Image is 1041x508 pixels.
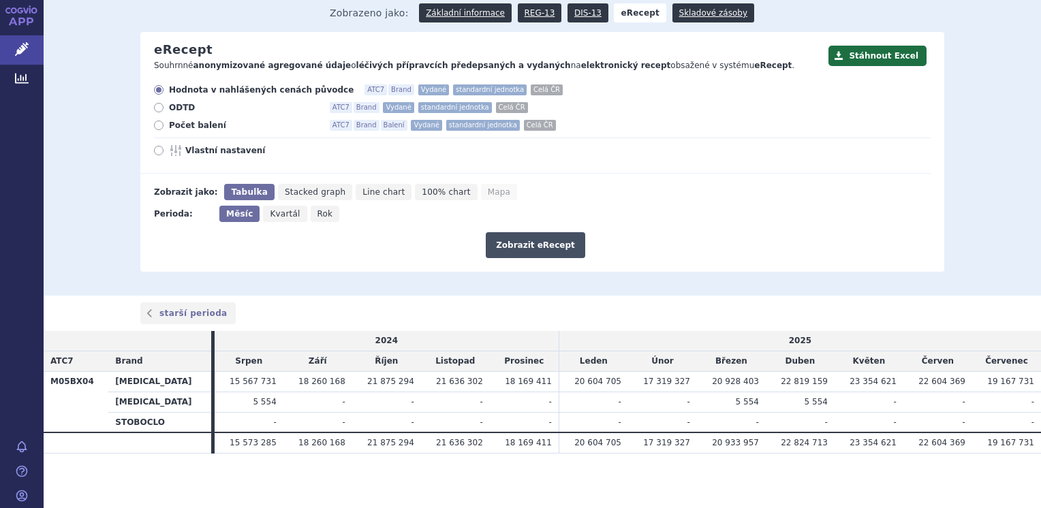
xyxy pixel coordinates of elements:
span: 22 824 713 [781,438,828,447]
span: Mapa [488,187,510,197]
span: 20 604 705 [574,377,621,386]
span: 18 260 168 [298,438,345,447]
span: 23 354 621 [850,377,897,386]
td: Srpen [215,351,283,372]
span: Vydané [411,120,441,131]
strong: elektronický recept [581,61,671,70]
th: M05BX04 [44,371,108,432]
a: Základní informace [419,3,512,22]
span: standardní jednotka [453,84,527,95]
span: Tabulka [231,187,267,197]
span: Celá ČR [496,102,528,113]
span: 20 933 957 [712,438,759,447]
td: Říjen [352,351,421,372]
span: - [273,417,276,427]
span: 22 604 369 [918,377,965,386]
a: REG-13 [518,3,562,22]
span: 17 319 327 [643,377,690,386]
td: Prosinec [490,351,559,372]
div: Perioda: [154,206,213,222]
span: - [619,397,621,407]
span: - [342,417,345,427]
span: - [480,397,482,407]
strong: eRecept [754,61,792,70]
p: Souhrnné o na obsažené v systému . [154,60,822,72]
span: 21 875 294 [367,377,414,386]
span: 5 554 [736,397,759,407]
span: Balení [381,120,407,131]
td: Červenec [972,351,1041,372]
span: - [619,417,621,427]
span: 20 928 403 [712,377,759,386]
span: Celá ČR [524,120,556,131]
th: [MEDICAL_DATA] [108,371,211,392]
div: Zobrazit jako: [154,184,217,200]
span: Line chart [362,187,405,197]
span: ATC7 [364,84,387,95]
span: - [894,397,897,407]
span: 21 636 302 [436,377,483,386]
strong: léčivých přípravcích předepsaných a vydaných [356,61,571,70]
strong: eRecept [614,3,666,22]
span: - [756,417,759,427]
span: Celá ČR [531,84,563,95]
th: STOBOCLO [108,412,211,432]
span: Měsíc [226,209,253,219]
td: Březen [697,351,766,372]
span: - [411,417,414,427]
span: Vydané [383,102,414,113]
span: 15 567 731 [230,377,277,386]
span: 17 319 327 [643,438,690,447]
td: Únor [628,351,697,372]
span: 19 167 731 [987,438,1034,447]
span: - [894,417,897,427]
td: 2025 [559,331,1041,351]
span: 18 260 168 [298,377,345,386]
span: Hodnota v nahlášených cenách původce [169,84,354,95]
span: Stacked graph [285,187,345,197]
span: standardní jednotka [446,120,520,131]
th: [MEDICAL_DATA] [108,392,211,412]
span: 15 573 285 [230,438,277,447]
span: 5 554 [253,397,276,407]
span: ATC7 [330,120,352,131]
span: Vydané [418,84,449,95]
a: starší perioda [140,302,236,324]
span: 21 875 294 [367,438,414,447]
a: Skladové zásoby [672,3,754,22]
span: Kvartál [270,209,300,219]
td: Listopad [421,351,490,372]
td: Květen [835,351,903,372]
button: Stáhnout Excel [828,46,927,66]
span: Brand [115,356,142,366]
span: Brand [354,102,379,113]
span: 22 604 369 [918,438,965,447]
span: - [411,397,414,407]
span: ATC7 [330,102,352,113]
button: Zobrazit eRecept [486,232,585,258]
span: - [963,397,965,407]
span: Brand [388,84,414,95]
span: - [342,397,345,407]
span: ATC7 [50,356,74,366]
span: - [687,417,690,427]
h2: eRecept [154,42,213,57]
td: Duben [766,351,835,372]
span: Počet balení [169,120,319,131]
span: 22 819 159 [781,377,828,386]
span: - [1031,417,1034,427]
span: Zobrazeno jako: [330,3,409,22]
span: - [687,397,690,407]
span: 19 167 731 [987,377,1034,386]
td: 2024 [215,331,559,351]
span: 5 554 [805,397,828,407]
span: - [825,417,828,427]
span: ODTD [169,102,319,113]
span: - [963,417,965,427]
span: standardní jednotka [418,102,492,113]
strong: anonymizované agregované údaje [193,61,352,70]
span: 23 354 621 [850,438,897,447]
span: - [480,417,482,427]
span: 18 169 411 [505,377,552,386]
span: Rok [317,209,333,219]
